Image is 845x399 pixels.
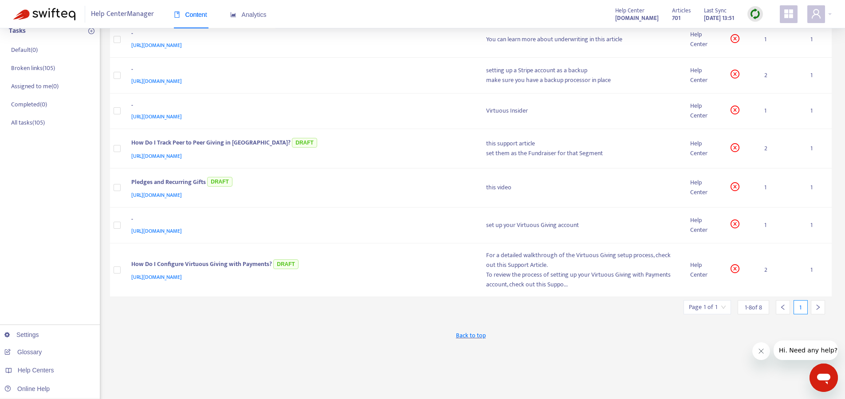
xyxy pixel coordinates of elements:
[731,182,739,191] span: close-circle
[174,12,180,18] span: book
[230,11,267,18] span: Analytics
[757,243,803,297] td: 2
[704,13,734,23] strong: [DATE] 13:51
[731,70,739,78] span: close-circle
[486,183,676,192] div: this video
[704,6,727,16] span: Last Sync
[131,41,182,50] span: [URL][DOMAIN_NAME]
[803,168,832,207] td: 1
[456,331,486,340] span: Back to top
[11,82,59,91] p: Assigned to me ( 0 )
[752,342,770,360] iframe: Close message
[131,77,182,86] span: [URL][DOMAIN_NAME]
[131,101,469,112] div: -
[783,8,794,19] span: appstore
[690,101,716,121] div: Help Center
[13,8,75,20] img: Swifteq
[486,75,676,85] div: make sure you have a backup processor in place
[486,66,676,75] div: setting up a Stripe account as a backup
[690,260,716,280] div: Help Center
[757,168,803,207] td: 1
[486,220,676,230] div: set up your Virtuous Giving account
[486,270,676,289] div: To review the process of setting up your Virtuous Giving with Payments account, check out this Su...
[810,364,838,392] iframe: Button to launch messaging window
[731,219,739,228] span: close-circle
[88,28,94,34] span: plus-circle
[4,385,50,392] a: Online Help
[230,12,236,18] span: area-chart
[174,11,207,18] span: Content
[11,100,47,109] p: Completed ( 0 )
[811,8,821,19] span: user
[11,63,55,73] p: Broken links ( 105 )
[690,30,716,49] div: Help Center
[486,106,676,116] div: Virtuous Insider
[745,303,762,312] span: 1 - 8 of 8
[757,58,803,94] td: 2
[803,207,832,243] td: 1
[131,136,469,151] div: How Do I Track Peer to Peer Giving in [GEOGRAPHIC_DATA]?
[774,340,838,360] iframe: Message from company
[672,13,680,23] strong: 701
[690,215,716,235] div: Help Center
[803,129,832,168] td: 1
[757,94,803,129] td: 1
[486,149,676,158] div: set them as the Fundraiser for that Segment
[486,35,676,44] div: You can learn more about underwriting in this article
[4,331,39,338] a: Settings
[780,304,786,310] span: left
[4,348,42,356] a: Glossary
[131,112,182,121] span: [URL][DOMAIN_NAME]
[131,227,182,235] span: [URL][DOMAIN_NAME]
[615,6,645,16] span: Help Center
[486,139,676,149] div: this support article
[131,65,469,76] div: -
[690,66,716,85] div: Help Center
[615,13,659,23] a: [DOMAIN_NAME]
[731,34,739,43] span: close-circle
[731,106,739,114] span: close-circle
[750,8,761,20] img: sync.dc5367851b00ba804db3.png
[731,264,739,273] span: close-circle
[815,304,821,310] span: right
[803,243,832,297] td: 1
[11,45,38,55] p: Default ( 0 )
[9,26,26,36] p: Tasks
[690,139,716,158] div: Help Center
[292,138,317,148] span: DRAFT
[131,152,182,160] span: [URL][DOMAIN_NAME]
[18,367,54,374] span: Help Centers
[757,129,803,168] td: 2
[273,259,299,269] span: DRAFT
[91,6,154,23] span: Help Center Manager
[131,29,469,40] div: -
[803,58,832,94] td: 1
[757,207,803,243] td: 1
[803,22,832,58] td: 1
[672,6,691,16] span: Articles
[131,191,182,199] span: [URL][DOMAIN_NAME]
[794,300,808,314] div: 1
[11,118,45,127] p: All tasks ( 105 )
[131,273,182,282] span: [URL][DOMAIN_NAME]
[207,177,232,187] span: DRAFT
[803,94,832,129] td: 1
[757,22,803,58] td: 1
[731,143,739,152] span: close-circle
[131,215,469,226] div: -
[690,178,716,197] div: Help Center
[131,258,469,272] div: How Do I Configure Virtuous Giving with Payments?
[486,250,676,270] div: For a detailed walkthrough of the Virtuous Giving setup process, check out this Support Article.
[131,176,469,190] div: Pledges and Recurring Gifts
